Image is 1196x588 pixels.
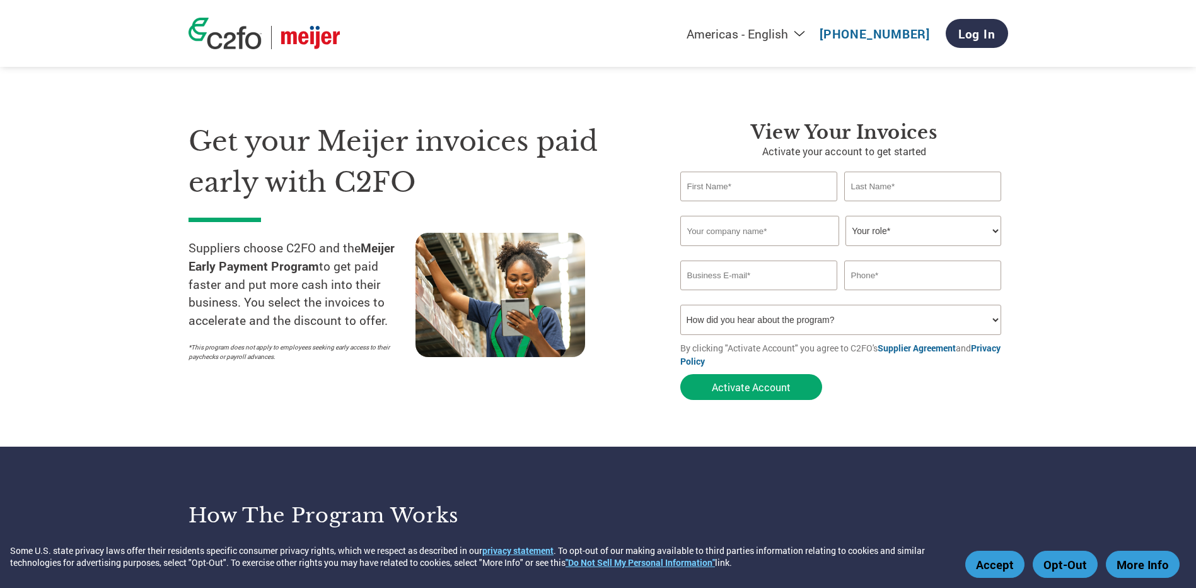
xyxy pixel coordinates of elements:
[680,144,1008,159] p: Activate your account to get started
[680,341,1008,368] p: By clicking "Activate Account" you agree to C2FO's and
[566,556,715,568] a: "Do Not Sell My Personal Information"
[680,261,838,290] input: Invalid Email format
[844,261,1002,290] input: Phone*
[845,216,1001,246] select: Title/Role
[189,18,262,49] img: c2fo logo
[281,26,340,49] img: Meijer
[189,121,642,203] h1: Get your Meijer invoices paid early with C2FO
[680,172,838,201] input: First Name*
[680,374,822,400] button: Activate Account
[189,343,403,362] p: *This program does not apply to employees seeking early access to their paychecks or payroll adva...
[844,203,1002,211] div: Invalid last name or last name is too long
[680,342,1001,367] a: Privacy Policy
[189,239,415,330] p: Suppliers choose C2FO and the to get paid faster and put more cash into their business. You selec...
[680,291,838,300] div: Inavlid Email Address
[680,247,1002,256] div: Invalid company name or company name is too long
[1106,551,1180,578] button: More Info
[415,233,585,357] img: supply chain worker
[680,121,1008,144] h3: View Your Invoices
[482,544,554,556] a: privacy statement
[965,551,1025,578] button: Accept
[680,203,838,211] div: Invalid first name or first name is too long
[878,342,956,354] a: Supplier Agreement
[946,19,1008,48] a: Log In
[844,291,1002,300] div: Inavlid Phone Number
[680,216,839,246] input: Your company name*
[820,26,930,42] a: [PHONE_NUMBER]
[189,503,583,528] h3: How the program works
[10,544,959,568] div: Some U.S. state privacy laws offer their residents specific consumer privacy rights, which we res...
[1033,551,1098,578] button: Opt-Out
[189,240,395,274] strong: Meijer Early Payment Program
[844,172,1002,201] input: Last Name*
